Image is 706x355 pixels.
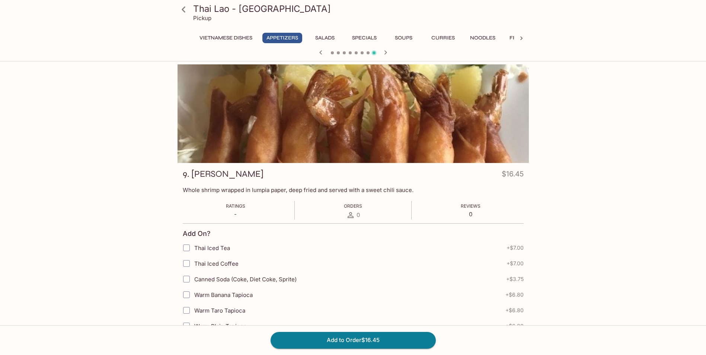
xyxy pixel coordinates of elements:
button: Soups [387,33,421,43]
p: Pickup [193,15,211,22]
span: Warm Taro Tapioca [194,307,245,314]
span: Reviews [461,203,480,209]
p: 0 [461,211,480,218]
button: Noodles [466,33,499,43]
span: + $6.80 [505,307,524,313]
button: Salads [308,33,342,43]
span: Orders [344,203,362,209]
span: + $6.80 [505,323,524,329]
span: 0 [357,211,360,218]
span: + $3.75 [506,276,524,282]
h4: $16.45 [502,168,524,183]
button: Appetizers [262,33,302,43]
div: 9. Kung Tod [178,64,529,163]
button: Add to Order$16.45 [271,332,436,348]
span: Canned Soda (Coke, Diet Coke, Sprite) [194,276,297,283]
h3: Thai Lao - [GEOGRAPHIC_DATA] [193,3,526,15]
span: Thai Iced Coffee [194,260,239,267]
button: Vietnamese Dishes [195,33,256,43]
span: Thai Iced Tea [194,244,230,252]
span: Ratings [226,203,245,209]
button: Specials [348,33,381,43]
span: Warm Banana Tapioca [194,291,253,298]
p: - [226,211,245,218]
span: + $7.00 [507,260,524,266]
span: + $6.80 [505,292,524,298]
button: Curries [427,33,460,43]
h4: Add On? [183,230,211,238]
button: Fried Rice [505,33,543,43]
p: Whole shrimp wrapped in lumpia paper, deep fried and served with a sweet chili sauce. [183,186,524,194]
h3: 9. [PERSON_NAME] [183,168,263,180]
span: + $7.00 [507,245,524,251]
span: Warm Plain Tapioca [194,323,246,330]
